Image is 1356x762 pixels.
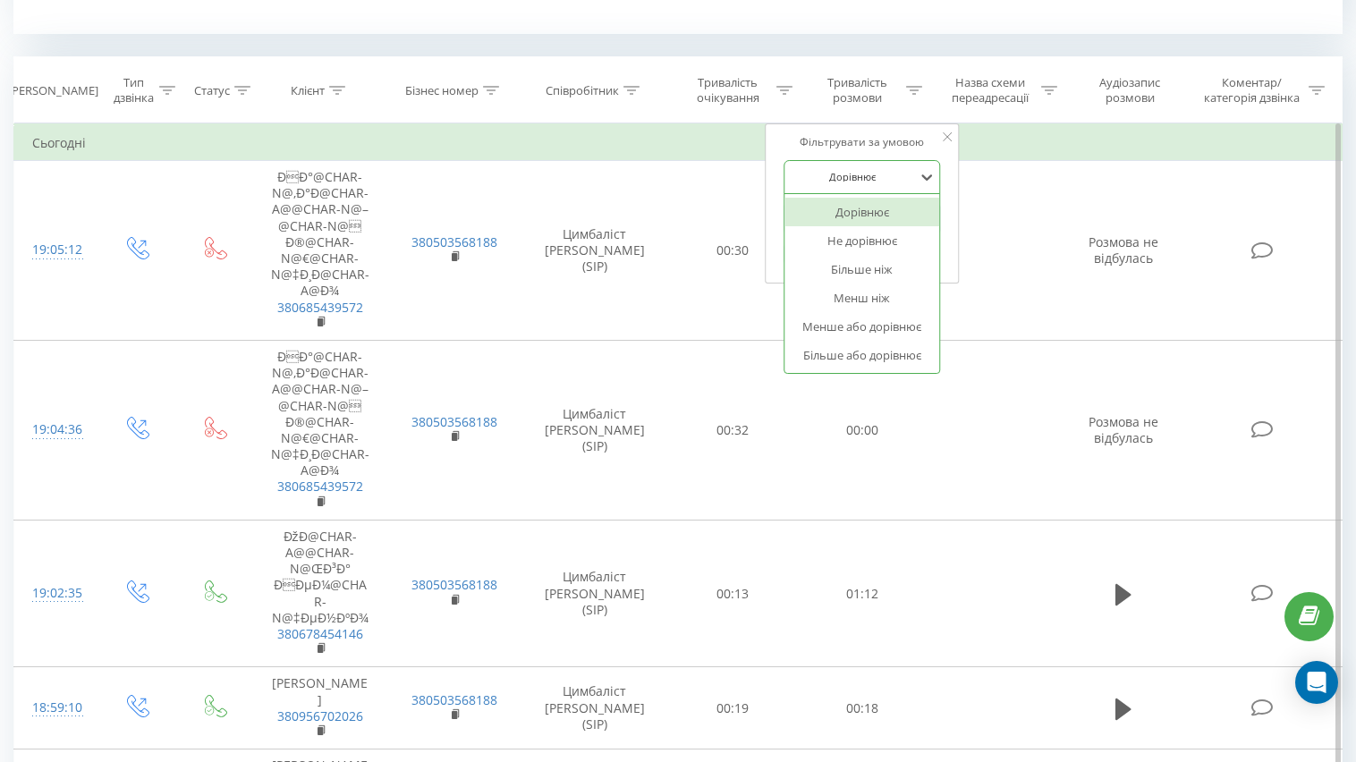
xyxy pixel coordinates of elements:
span: Розмова не відбулась [1089,413,1158,446]
div: Більше ніж [784,255,940,284]
td: ÐÐ°@CHAR-N@‚Ð°Ð@CHAR-A@@CHAR-N@–@CHAR-N@ Ð®@CHAR-N@€@CHAR-N@‡Ð¸Ð@CHAR-A@Ð¾ [252,161,387,341]
td: 00:13 [667,520,797,667]
div: Клієнт [291,83,325,98]
td: Цимбаліст [PERSON_NAME] (SIP) [522,340,667,520]
div: Менше або дорівнює [784,312,940,341]
td: ÐÐ°@CHAR-N@‚Ð°Ð@CHAR-A@@CHAR-N@–@CHAR-N@ Ð®@CHAR-N@€@CHAR-N@‡Ð¸Ð@CHAR-A@Ð¾ [252,340,387,520]
div: 19:02:35 [32,576,79,611]
div: Коментар/категорія дзвінка [1199,75,1304,106]
div: Open Intercom Messenger [1295,661,1338,704]
div: 19:05:12 [32,233,79,267]
td: Цимбаліст [PERSON_NAME] (SIP) [522,161,667,341]
td: 00:19 [667,667,797,749]
a: 380503568188 [411,233,497,250]
div: Не дорівнює [784,226,940,255]
td: 00:00 [797,340,927,520]
div: Тривалість розмови [813,75,902,106]
div: Більше або дорівнює [784,341,940,369]
span: Розмова не відбулась [1089,233,1158,267]
div: Аудіозапис розмови [1078,75,1182,106]
a: 380685439572 [277,299,363,316]
div: Фільтрувати за умовою [784,133,941,151]
div: Бізнес номер [405,83,479,98]
div: Назва схеми переадресації [943,75,1037,106]
div: Статус [194,83,230,98]
div: Менш ніж [784,284,940,312]
div: Дорівнює [784,198,940,226]
a: 380503568188 [411,576,497,593]
td: Цимбаліст [PERSON_NAME] (SIP) [522,667,667,749]
div: 19:04:36 [32,412,79,447]
a: 380956702026 [277,707,363,724]
td: Цимбаліст [PERSON_NAME] (SIP) [522,520,667,667]
div: [PERSON_NAME] [8,83,98,98]
a: 380503568188 [411,413,497,430]
a: 380503568188 [411,691,497,708]
div: Тип дзвінка [113,75,155,106]
div: Тривалість очікування [683,75,772,106]
td: 00:30 [667,161,797,341]
div: 18:59:10 [32,690,79,725]
td: [PERSON_NAME] [252,667,387,749]
a: 380685439572 [277,478,363,495]
td: 00:18 [797,667,927,749]
div: Співробітник [546,83,619,98]
td: 00:32 [667,340,797,520]
td: ÐžÐ@CHAR-A@@CHAR-N@ŒÐ³Ð° ÐÐµÐ¼@CHAR-N@‡ÐµÐ½ÐºÐ¾ [252,520,387,667]
td: Сьогодні [14,125,1343,161]
td: 01:12 [797,520,927,667]
a: 380678454146 [277,625,363,642]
